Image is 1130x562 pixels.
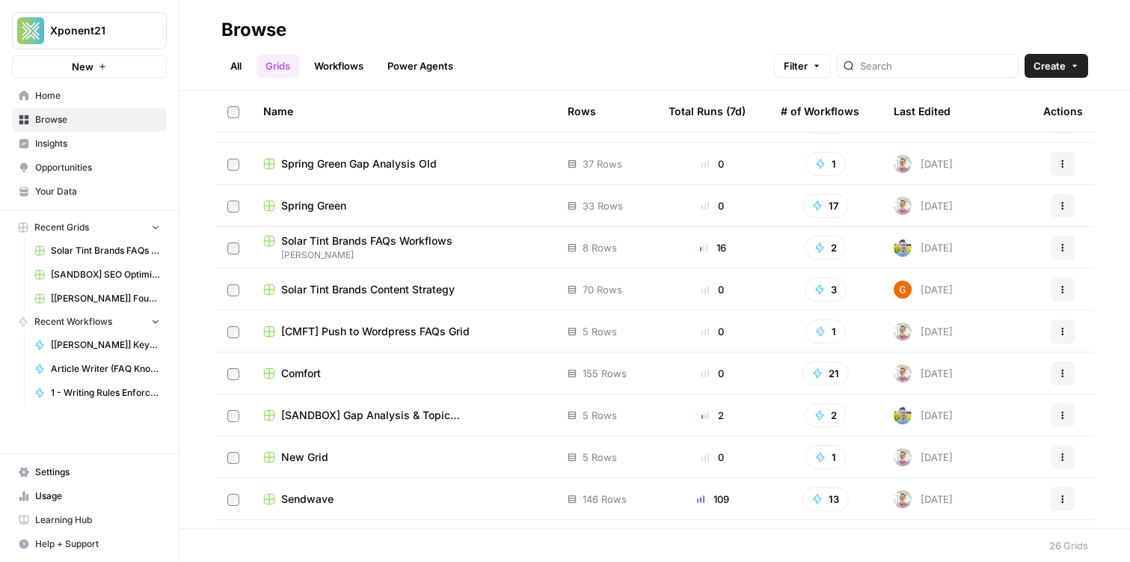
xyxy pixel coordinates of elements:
div: Last Edited [894,91,951,132]
div: [DATE] [894,490,953,508]
div: 2 [669,408,757,423]
span: 146 Rows [583,492,627,507]
div: [DATE] [894,448,953,466]
span: [[PERSON_NAME]] Fountain of You MD [51,292,160,305]
button: Filter [774,54,831,78]
img: pwix5m0vnd4oa9kxcotez4co3y0l [894,281,912,299]
span: Help + Support [35,537,160,551]
div: 0 [669,198,757,213]
div: 26 Grids [1049,538,1088,553]
span: Your Data [35,185,160,198]
span: 5 Rows [583,324,617,339]
span: 1 - Writing Rules Enforcer (need to add internal links) [51,386,160,400]
a: 1 - Writing Rules Enforcer (need to add internal links) [28,381,167,405]
div: Rows [568,91,596,132]
div: 0 [669,366,757,381]
div: [DATE] [894,281,953,299]
a: Spring Green [263,198,544,213]
span: [CMFT] Push to Wordpress FAQs Grid [281,324,470,339]
a: Settings [12,460,167,484]
div: Total Runs (7d) [669,91,746,132]
span: 33 Rows [583,198,623,213]
a: Article Writer (FAQ Knowledge Base Test) [28,357,167,381]
div: [DATE] [894,197,953,215]
button: 21 [802,361,849,385]
button: 2 [805,236,847,260]
div: 16 [669,240,757,255]
span: [SANDBOX] Gap Analysis & Topic Recommendations [281,408,544,423]
span: Solar Tint Brands FAQs Workflows [51,244,160,257]
img: rnewfn8ozkblbv4ke1ie5hzqeirw [894,155,912,173]
div: 0 [669,450,757,465]
a: Solar Tint Brands FAQs Workflows[PERSON_NAME] [263,233,544,262]
span: Solar Tint Brands FAQs Workflows [281,233,452,248]
span: 37 Rows [583,156,622,171]
div: [DATE] [894,406,953,424]
span: 155 Rows [583,366,627,381]
button: 1 [805,445,846,469]
button: 3 [805,278,847,302]
img: rnewfn8ozkblbv4ke1ie5hzqeirw [894,448,912,466]
span: Settings [35,465,160,479]
button: Create [1025,54,1088,78]
div: 0 [669,156,757,171]
div: 109 [669,492,757,507]
div: [DATE] [894,155,953,173]
a: Sendwave [263,492,544,507]
a: Workflows [305,54,372,78]
a: Usage [12,484,167,508]
a: All [221,54,251,78]
div: [DATE] [894,239,953,257]
img: rnewfn8ozkblbv4ke1ie5hzqeirw [894,364,912,382]
button: 2 [805,403,847,427]
span: Xponent21 [50,23,141,38]
span: New Grid [281,450,328,465]
a: Comfort [263,366,544,381]
button: Recent Workflows [12,311,167,333]
span: Spring Green [281,198,346,213]
div: Browse [221,18,286,42]
input: Search [860,58,1012,73]
span: Opportunities [35,161,160,174]
img: 7o9iy2kmmc4gt2vlcbjqaas6vz7k [894,239,912,257]
span: Usage [35,489,160,503]
span: Comfort [281,366,321,381]
span: [SANDBOX] SEO Optimizations [51,268,160,281]
span: Learning Hub [35,513,160,527]
a: Power Agents [378,54,462,78]
span: Solar Tint Brands Content Strategy [281,282,455,297]
span: Filter [784,58,808,73]
button: Help + Support [12,532,167,556]
button: 1 [805,320,846,343]
span: 8 Rows [583,240,617,255]
a: Browse [12,108,167,132]
button: Recent Grids [12,216,167,239]
span: 5 Rows [583,408,617,423]
img: rnewfn8ozkblbv4ke1ie5hzqeirw [894,490,912,508]
button: Workspace: Xponent21 [12,12,167,49]
span: New [72,59,93,74]
div: [DATE] [894,323,953,340]
a: Solar Tint Brands FAQs Workflows [28,239,167,263]
img: 7o9iy2kmmc4gt2vlcbjqaas6vz7k [894,406,912,424]
span: Article Writer (FAQ Knowledge Base Test) [51,362,160,376]
span: Create [1034,58,1066,73]
div: Name [263,91,544,132]
a: [SANDBOX] Gap Analysis & Topic Recommendations [263,408,544,423]
a: Home [12,84,167,108]
a: Opportunities [12,156,167,180]
a: Your Data [12,180,167,204]
a: [[PERSON_NAME]] Fountain of You MD [28,287,167,311]
a: Insights [12,132,167,156]
img: Xponent21 Logo [17,17,44,44]
span: [[PERSON_NAME]] Keyword Priority Report [51,338,160,352]
span: Spring Green Gap Analysis Old [281,156,437,171]
div: Actions [1043,91,1083,132]
button: 17 [802,194,848,218]
a: New Grid [263,450,544,465]
a: [[PERSON_NAME]] Keyword Priority Report [28,333,167,357]
span: 70 Rows [583,282,622,297]
a: Grids [257,54,299,78]
button: New [12,55,167,78]
span: Browse [35,113,160,126]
